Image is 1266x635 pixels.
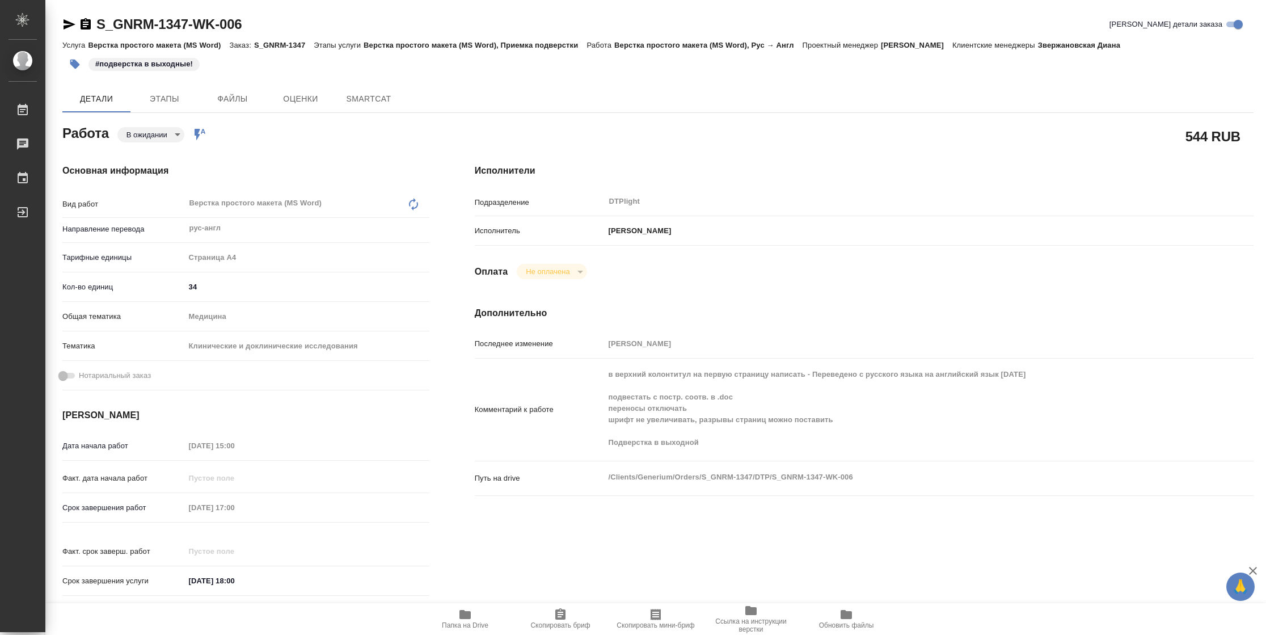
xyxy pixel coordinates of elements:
[703,603,799,635] button: Ссылка на инструкции верстки
[475,404,605,415] p: Комментарий к работе
[62,281,185,293] p: Кол-во единиц
[522,267,573,276] button: Не оплачена
[475,197,605,208] p: Подразделение
[62,18,76,31] button: Скопировать ссылку для ЯМессенджера
[62,224,185,235] p: Направление перевода
[799,603,894,635] button: Обновить файлы
[62,473,185,484] p: Факт. дата начала работ
[475,338,605,350] p: Последнее изменение
[205,92,260,106] span: Файлы
[185,248,429,267] div: Страница А4
[185,499,284,516] input: Пустое поле
[62,546,185,557] p: Факт. срок заверш. работ
[185,543,284,560] input: Пустое поле
[341,92,396,106] span: SmartCat
[1231,575,1250,599] span: 🙏
[79,370,151,381] span: Нотариальный заказ
[475,265,508,279] h4: Оплата
[185,307,429,326] div: Медицина
[605,365,1189,452] textarea: в верхний колонтитул на первую страницу написать - Переведено с русского языка на английский язык...
[137,92,192,106] span: Этапы
[62,199,185,210] p: Вид работ
[608,603,703,635] button: Скопировать мини-бриф
[62,409,429,422] h4: [PERSON_NAME]
[1185,127,1240,146] h2: 544 RUB
[123,130,171,140] button: В ожидании
[475,306,1254,320] h4: Дополнительно
[314,41,364,49] p: Этапы услуги
[517,264,586,279] div: В ожидании
[229,41,254,49] p: Заказ:
[513,603,608,635] button: Скопировать бриф
[88,41,229,49] p: Верстка простого макета (MS Word)
[475,225,605,237] p: Исполнитель
[605,468,1189,487] textarea: /Clients/Generium/Orders/S_GNRM-1347/DTP/S_GNRM-1347-WK-006
[185,573,284,589] input: ✎ Введи что-нибудь
[62,311,185,322] p: Общая тематика
[117,127,184,142] div: В ожидании
[62,340,185,352] p: Тематика
[1038,41,1129,49] p: Звержановская Диана
[605,335,1189,352] input: Пустое поле
[185,337,429,356] div: Клинические и доклинические исследования
[79,18,92,31] button: Скопировать ссылку
[87,58,201,68] span: подверстка в выходные!
[62,41,88,49] p: Услуга
[710,617,792,633] span: Ссылка на инструкции верстки
[364,41,586,49] p: Верстка простого макета (MS Word), Приемка подверстки
[614,41,803,49] p: Верстка простого макета (MS Word), Рус → Англ
[442,621,488,629] span: Папка на Drive
[62,122,109,142] h2: Работа
[475,164,1254,178] h4: Исполнители
[803,41,881,49] p: Проектный менеджер
[586,41,614,49] p: Работа
[185,438,284,454] input: Пустое поле
[819,621,874,629] span: Обновить файлы
[952,41,1038,49] p: Клиентские менеджеры
[617,621,694,629] span: Скопировать мини-бриф
[254,41,314,49] p: S_GNRM-1347
[1226,573,1255,601] button: 🙏
[62,575,185,587] p: Срок завершения услуги
[96,16,242,32] a: S_GNRM-1347-WK-006
[475,473,605,484] p: Путь на drive
[605,225,672,237] p: [PERSON_NAME]
[62,52,87,77] button: Добавить тэг
[185,470,284,486] input: Пустое поле
[69,92,124,106] span: Детали
[62,440,185,452] p: Дата начала работ
[881,41,952,49] p: [PERSON_NAME]
[273,92,328,106] span: Оценки
[530,621,590,629] span: Скопировать бриф
[1109,19,1222,30] span: [PERSON_NAME] детали заказа
[185,279,429,295] input: ✎ Введи что-нибудь
[95,58,193,70] p: #подверстка в выходные!
[62,252,185,263] p: Тарифные единицы
[62,502,185,514] p: Срок завершения работ
[417,603,513,635] button: Папка на Drive
[62,164,429,178] h4: Основная информация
